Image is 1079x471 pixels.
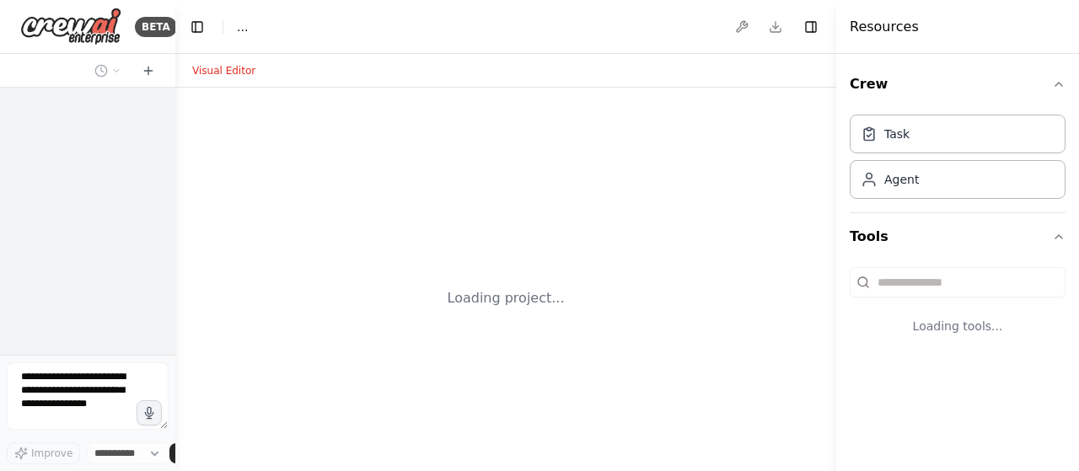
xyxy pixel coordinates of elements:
[237,19,248,35] nav: breadcrumb
[182,61,266,81] button: Visual Editor
[7,442,80,464] button: Improve
[135,17,177,37] div: BETA
[850,304,1066,348] div: Loading tools...
[850,108,1066,212] div: Crew
[850,260,1066,361] div: Tools
[850,213,1066,260] button: Tools
[850,61,1066,108] button: Crew
[884,126,910,142] div: Task
[135,61,162,81] button: Start a new chat
[884,171,919,188] div: Agent
[88,61,128,81] button: Switch to previous chat
[137,400,162,426] button: Click to speak your automation idea
[20,8,121,45] img: Logo
[31,447,72,460] span: Improve
[237,19,248,35] span: ...
[850,17,919,37] h4: Resources
[448,288,565,308] div: Loading project...
[185,15,209,39] button: Hide left sidebar
[799,15,823,39] button: Hide right sidebar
